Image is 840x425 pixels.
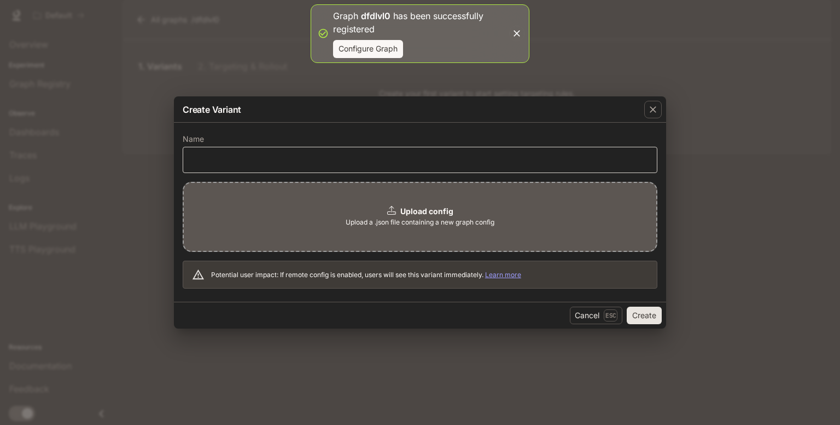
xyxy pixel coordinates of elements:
a: Learn more [485,271,521,279]
button: Create [627,307,662,324]
p: Create Variant [183,103,241,116]
p: dfdlvl0 [361,10,390,21]
button: CancelEsc [570,307,622,324]
p: Graph has been successfully registered [333,9,507,36]
span: Upload a .json file containing a new graph config [346,217,494,228]
button: Configure Graph [333,40,403,58]
b: Upload config [400,206,453,216]
p: Esc [604,309,617,321]
p: Name [183,135,204,143]
span: Potential user impact: If remote config is enabled, users will see this variant immediately. [211,271,521,279]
